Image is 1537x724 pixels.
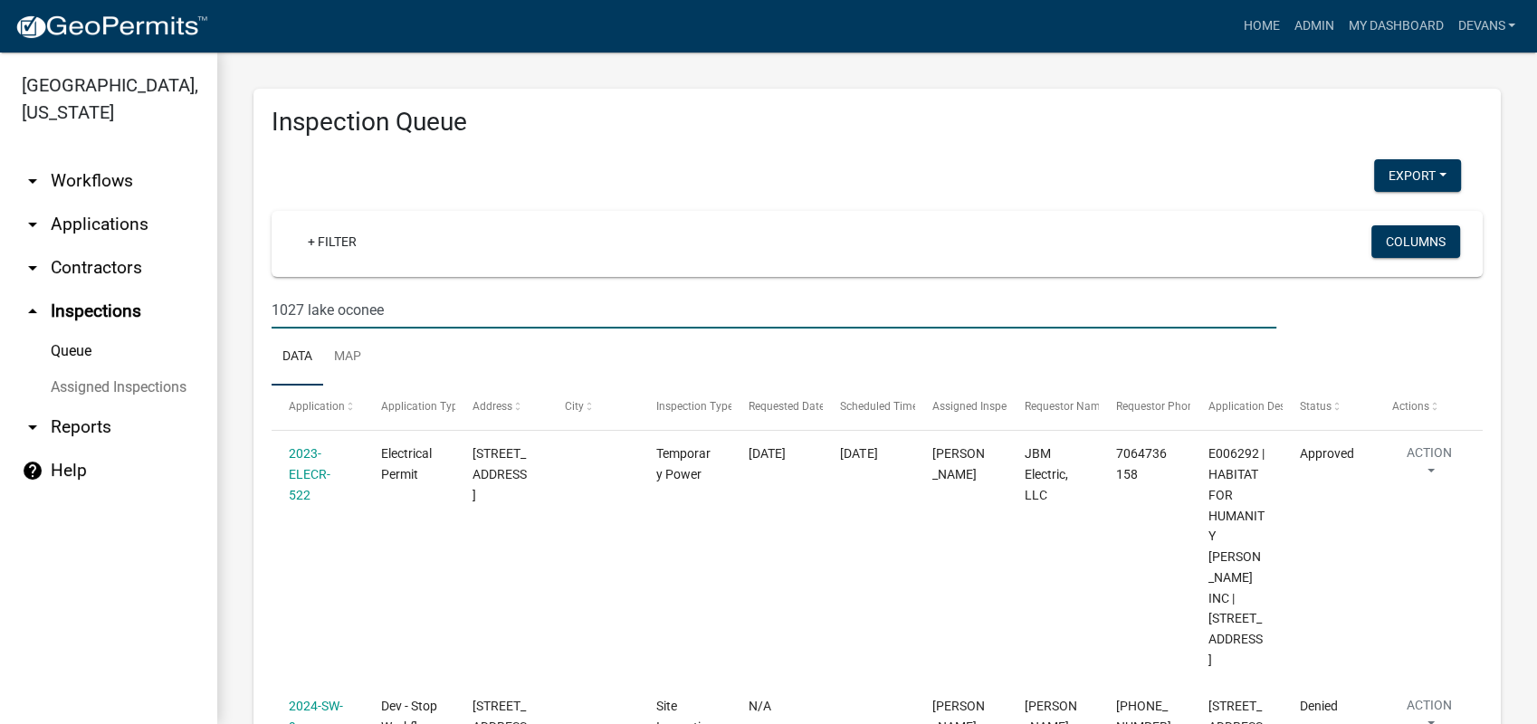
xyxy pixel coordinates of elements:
a: Home [1236,9,1286,43]
span: City [565,400,584,413]
datatable-header-cell: Inspection Type [639,386,731,429]
i: arrow_drop_up [22,300,43,322]
span: Address [473,400,512,413]
datatable-header-cell: Requested Date [731,386,824,429]
i: arrow_drop_down [22,214,43,235]
datatable-header-cell: Requestor Phone [1099,386,1191,429]
span: Approved [1300,446,1354,461]
span: Application Type [381,400,463,413]
span: Application [289,400,345,413]
datatable-header-cell: Requestor Name [1007,386,1099,429]
i: arrow_drop_down [22,416,43,438]
i: help [22,460,43,481]
span: Requestor Phone [1116,400,1199,413]
span: 10/16/2023 [749,446,786,461]
span: Scheduled Time [840,400,918,413]
span: Actions [1392,400,1429,413]
span: 304 S MADISON AVE [473,446,527,502]
h3: Inspection Queue [272,107,1483,138]
a: My Dashboard [1341,9,1450,43]
button: Columns [1371,225,1460,258]
button: Action [1392,443,1466,489]
a: devans [1450,9,1523,43]
span: Electrical Permit [381,446,432,481]
datatable-header-cell: Assigned Inspector [915,386,1007,429]
i: arrow_drop_down [22,170,43,192]
a: Admin [1286,9,1341,43]
a: Data [272,329,323,386]
datatable-header-cell: Application Description [1190,386,1283,429]
datatable-header-cell: Application Type [364,386,456,429]
a: + Filter [293,225,371,258]
span: Casey Mason [932,446,985,481]
span: Status [1300,400,1332,413]
span: Application Description [1208,400,1322,413]
span: Temporary Power [656,446,711,481]
span: Denied [1300,699,1338,713]
span: E006292 | HABITAT FOR HUMANITY PUTNAM INC | 1027 Lake Oconee Parkway [1208,446,1265,667]
datatable-header-cell: Status [1283,386,1375,429]
span: Requestor Name [1024,400,1105,413]
input: Search for inspections [272,291,1276,329]
a: 2023-ELECR-522 [289,446,330,502]
span: Inspection Type [656,400,733,413]
button: Export [1374,159,1461,192]
a: Map [323,329,372,386]
span: Assigned Inspector [932,400,1026,413]
i: arrow_drop_down [22,257,43,279]
datatable-header-cell: Address [455,386,548,429]
span: JBM Electric, LLC [1024,446,1067,502]
datatable-header-cell: City [548,386,640,429]
datatable-header-cell: Application [272,386,364,429]
span: 7064736158 [1116,446,1167,481]
span: Requested Date [749,400,825,413]
datatable-header-cell: Actions [1374,386,1466,429]
div: [DATE] [840,443,897,464]
span: N/A [749,699,771,713]
datatable-header-cell: Scheduled Time [823,386,915,429]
